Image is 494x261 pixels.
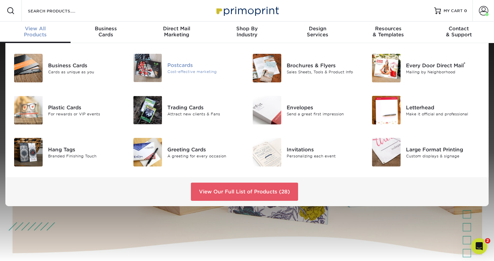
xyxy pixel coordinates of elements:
div: Custom displays & signage [406,153,481,159]
img: Trading Cards [133,96,162,124]
a: View Our Full List of Products (28) [191,183,298,201]
div: Large Format Printing [406,146,481,153]
img: Postcards [133,54,162,82]
a: Hang Tags Hang Tags Branded Finishing Touch [13,135,123,169]
img: Brochures & Flyers [253,54,281,82]
img: Greeting Cards [133,138,162,166]
div: For rewards or VIP events [48,111,123,117]
div: Cost-effective marketing [167,69,242,75]
div: Envelopes [287,104,361,111]
span: Design [282,26,353,32]
div: Personalizing each event [287,153,361,159]
div: Cards as unique as you [48,69,123,75]
span: Business [71,26,141,32]
img: Letterhead [372,96,401,124]
a: Invitations Invitations Personalizing each event [252,135,361,169]
span: Resources [353,26,423,32]
div: & Templates [353,26,423,38]
iframe: Intercom live chat [471,238,487,254]
a: Greeting Cards Greeting Cards A greeting for every occasion [133,135,242,169]
img: Hang Tags [14,138,43,166]
img: Business Cards [14,54,43,82]
a: Envelopes Envelopes Send a great first impression [252,93,361,127]
div: Invitations [287,146,361,153]
a: Letterhead Letterhead Make it official and professional [371,93,481,127]
a: Shop ByIndustry [212,22,282,43]
a: Trading Cards Trading Cards Attract new clients & Fans [133,93,242,127]
a: Postcards Postcards Cost-effective marketing [133,51,242,85]
img: Every Door Direct Mail [372,54,401,82]
a: Business Cards Business Cards Cards as unique as you [13,51,123,85]
div: Cards [71,26,141,38]
div: Letterhead [406,104,481,111]
span: Direct Mail [141,26,212,32]
div: Postcards [167,62,242,69]
span: 0 [464,8,467,13]
img: Primoprint [213,3,281,18]
div: & Support [423,26,494,38]
a: Brochures & Flyers Brochures & Flyers Sales Sheets, Tools & Product Info [252,51,361,85]
div: Plastic Cards [48,104,123,111]
div: Brochures & Flyers [287,62,361,69]
div: Sales Sheets, Tools & Product Info [287,69,361,75]
div: Business Cards [48,62,123,69]
div: Send a great first impression [287,111,361,117]
span: Contact [423,26,494,32]
div: Attract new clients & Fans [167,111,242,117]
div: Trading Cards [167,104,242,111]
a: Resources& Templates [353,22,423,43]
img: Envelopes [253,96,281,124]
a: DesignServices [282,22,353,43]
a: Contact& Support [423,22,494,43]
div: Greeting Cards [167,146,242,153]
div: A greeting for every occasion [167,153,242,159]
a: Plastic Cards Plastic Cards For rewards or VIP events [13,93,123,127]
a: Every Door Direct Mail Every Door Direct Mail® Mailing by Neighborhood [371,51,481,85]
img: Invitations [253,138,281,166]
span: 2 [485,238,490,244]
div: Services [282,26,353,38]
span: Shop By [212,26,282,32]
sup: ® [464,62,465,66]
a: Large Format Printing Large Format Printing Custom displays & signage [371,135,481,169]
div: Branded Finishing Touch [48,153,123,159]
div: Mailing by Neighborhood [406,69,481,75]
div: Make it official and professional [406,111,481,117]
input: SEARCH PRODUCTS..... [27,7,93,15]
img: Large Format Printing [372,138,401,166]
a: Direct MailMarketing [141,22,212,43]
div: Hang Tags [48,146,123,153]
div: Every Door Direct Mail [406,62,481,69]
div: Industry [212,26,282,38]
img: Plastic Cards [14,96,43,124]
span: MY CART [444,8,463,14]
div: Marketing [141,26,212,38]
a: BusinessCards [71,22,141,43]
